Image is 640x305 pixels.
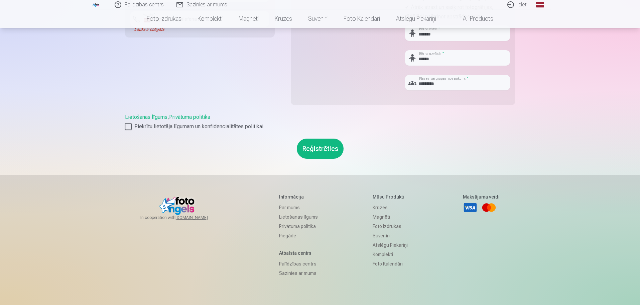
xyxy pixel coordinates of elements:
[140,215,224,220] span: In cooperation with
[189,9,231,28] a: Komplekti
[175,215,224,220] a: [DOMAIN_NAME]
[125,113,515,131] div: ,
[231,9,267,28] a: Magnēti
[169,114,210,120] a: Privātuma politika
[297,139,344,159] button: Reģistrēties
[279,194,318,200] h5: Informācija
[279,269,318,278] a: Sazinies ar mums
[373,240,408,250] a: Atslēgu piekariņi
[336,9,388,28] a: Foto kalendāri
[373,231,408,240] a: Suvenīri
[92,3,100,7] img: /fa1
[139,9,189,28] a: Foto izdrukas
[267,9,300,28] a: Krūzes
[130,27,174,32] div: Lauks ir obligāts
[373,212,408,222] a: Magnēti
[373,259,408,269] a: Foto kalendāri
[279,250,318,256] h5: Atbalsta centrs
[279,203,318,212] a: Par mums
[300,9,336,28] a: Suvenīri
[388,9,444,28] a: Atslēgu piekariņi
[279,231,318,240] a: Piegāde
[373,194,408,200] h5: Mūsu produkti
[373,203,408,212] a: Krūzes
[444,9,501,28] a: All products
[373,250,408,259] a: Komplekti
[125,123,515,131] label: Piekrītu lietotāja līgumam un konfidencialitātes politikai
[125,114,167,120] a: Lietošanas līgums
[279,212,318,222] a: Lietošanas līgums
[279,222,318,231] a: Privātuma politika
[482,200,496,215] a: Mastercard
[463,200,478,215] a: Visa
[373,222,408,231] a: Foto izdrukas
[279,259,318,269] a: Palīdzības centrs
[463,194,500,200] h5: Maksājuma veidi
